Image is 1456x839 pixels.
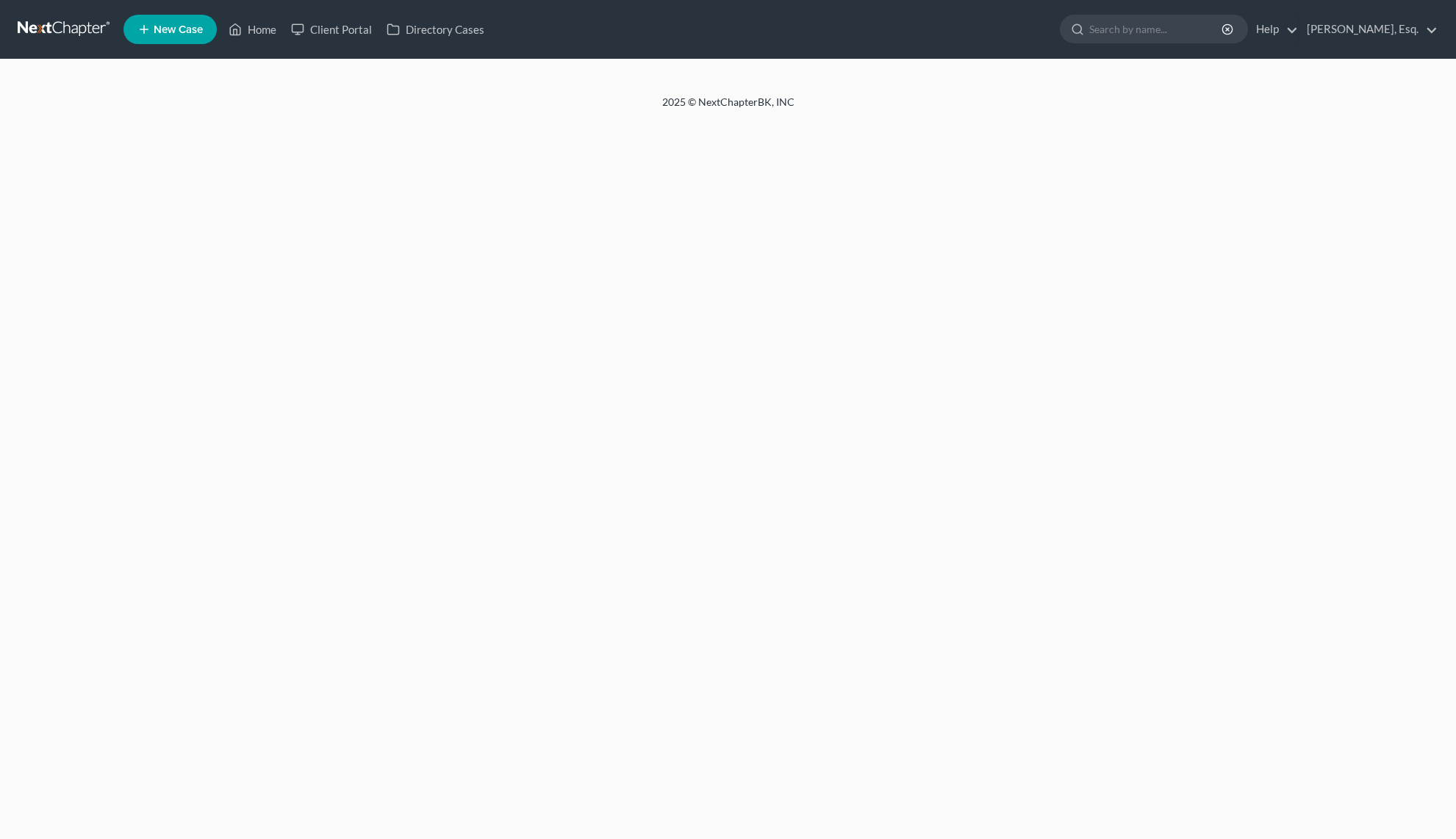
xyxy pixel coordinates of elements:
a: Home [221,16,284,43]
a: Help [1249,16,1298,43]
a: Client Portal [284,16,379,43]
a: Directory Cases [379,16,492,43]
a: [PERSON_NAME], Esq. [1299,16,1438,43]
input: Search by name... [1089,15,1224,43]
div: 2025 © NextChapterBK, INC [309,95,1147,121]
span: New Case [154,24,203,35]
